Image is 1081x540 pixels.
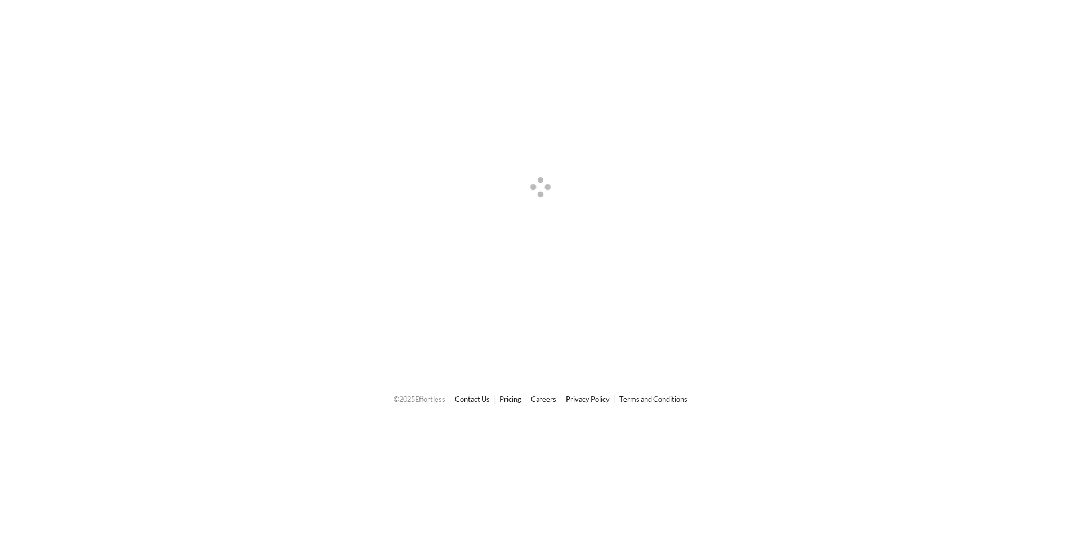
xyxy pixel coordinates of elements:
[566,395,610,404] a: Privacy Policy
[455,395,490,404] a: Contact Us
[619,395,687,404] a: Terms and Conditions
[531,395,556,404] a: Careers
[499,395,521,404] a: Pricing
[394,395,445,404] span: © 2025 Effortless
